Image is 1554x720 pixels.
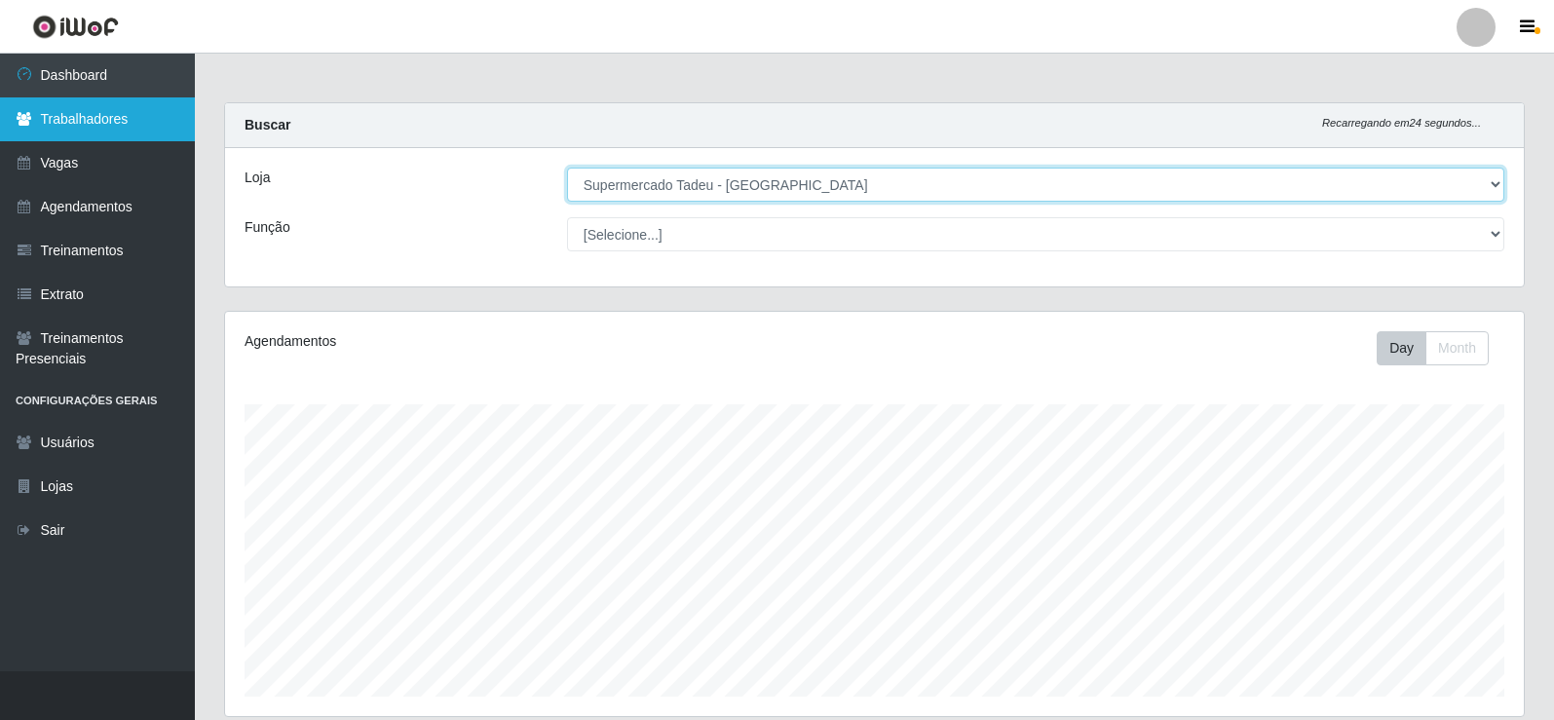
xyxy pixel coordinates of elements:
[245,168,270,188] label: Loja
[1377,331,1426,365] button: Day
[1425,331,1489,365] button: Month
[245,331,752,352] div: Agendamentos
[245,117,290,133] strong: Buscar
[1322,117,1481,129] i: Recarregando em 24 segundos...
[1377,331,1504,365] div: Toolbar with button groups
[1377,331,1489,365] div: First group
[245,217,290,238] label: Função
[32,15,119,39] img: CoreUI Logo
